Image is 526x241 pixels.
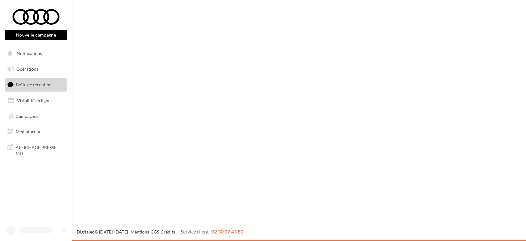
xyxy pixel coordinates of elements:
span: Notifications [17,51,42,56]
span: 02 30 07 43 80 [211,228,243,234]
span: Campagnes [16,113,38,118]
span: Visibilité en ligne [17,98,50,103]
a: Opérations [4,63,68,76]
span: © [DATE]-[DATE] - - - [77,229,243,234]
button: Notifications [4,47,66,60]
a: Mentions [131,229,149,234]
span: Opérations [16,66,38,72]
a: Digitaleo [77,229,95,234]
a: Campagnes [4,110,68,123]
a: CGS [151,229,159,234]
span: AFFICHAGE PRESSE MD [16,143,64,157]
a: Boîte de réception [4,78,68,91]
a: Crédits [161,229,175,234]
button: Nouvelle campagne [5,30,67,40]
span: Médiathèque [16,129,41,134]
span: Boîte de réception [16,82,52,87]
a: Visibilité en ligne [4,94,68,107]
a: AFFICHAGE PRESSE MD [4,141,68,159]
span: Service client [181,228,209,234]
a: Médiathèque [4,125,68,138]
